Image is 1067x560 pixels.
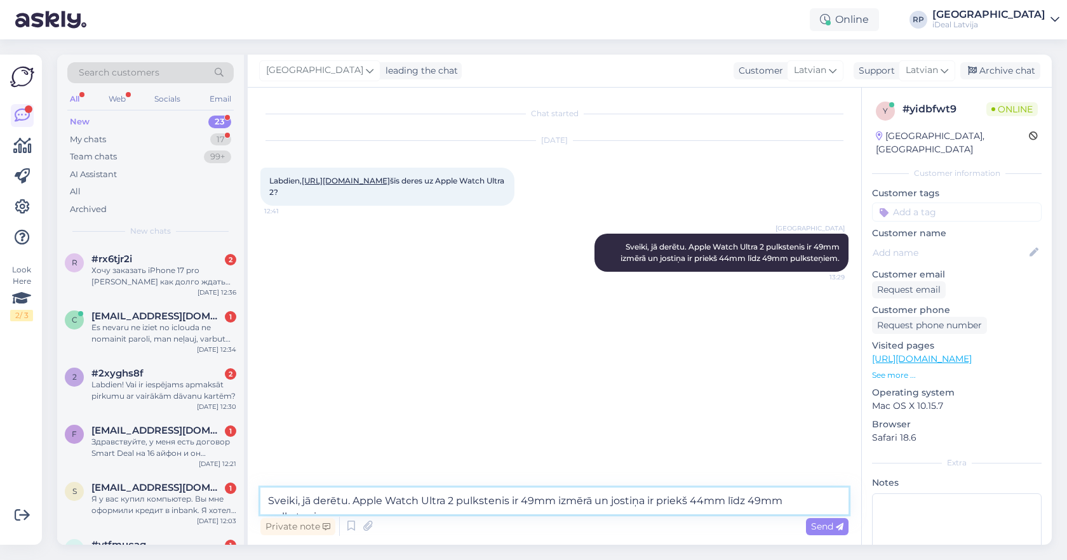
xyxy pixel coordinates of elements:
[198,288,236,297] div: [DATE] 12:36
[197,402,236,411] div: [DATE] 12:30
[207,91,234,107] div: Email
[199,459,236,469] div: [DATE] 12:21
[883,106,888,116] span: y
[91,425,224,436] span: forelana@inbox.lv
[91,322,236,345] div: Es nevaru ne iziet no iclouda ne nomainit paroli, man neļauj, varbut man būtu labāk aizbraukt dzī...
[621,242,842,263] span: Sveiki, jā derētu. Apple Watch Ultra 2 pulkstenis ir 49mm izmērā un jostiņa ir priekš 44mm līdz 4...
[10,65,34,89] img: Askly Logo
[260,518,335,535] div: Private note
[872,370,1042,381] p: See more ...
[79,66,159,79] span: Search customers
[91,368,144,379] span: #2xyghs8f
[260,108,849,119] div: Chat started
[204,150,231,163] div: 99+
[872,418,1042,431] p: Browser
[72,429,77,439] span: f
[210,133,231,146] div: 17
[106,91,128,107] div: Web
[932,10,1059,30] a: [GEOGRAPHIC_DATA]iDeal Latvija
[91,493,236,516] div: Я у вас купил компьютер. Вы мне оформили кредит в inbank. Я хотел бы связаться с банком, но по ук...
[872,268,1042,281] p: Customer email
[70,168,117,181] div: AI Assistant
[225,540,236,551] div: 1
[854,64,895,77] div: Support
[302,176,390,185] a: [URL][DOMAIN_NAME]
[794,63,826,77] span: Latvian
[225,311,236,323] div: 1
[208,116,231,128] div: 23
[70,185,81,198] div: All
[872,353,972,364] a: [URL][DOMAIN_NAME]
[197,345,236,354] div: [DATE] 12:34
[810,8,879,31] div: Online
[872,386,1042,399] p: Operating system
[67,91,82,107] div: All
[266,63,363,77] span: [GEOGRAPHIC_DATA]
[872,281,946,298] div: Request email
[91,539,146,550] span: #vtfmucag
[72,258,77,267] span: r
[872,457,1042,469] div: Extra
[932,10,1045,20] div: [GEOGRAPHIC_DATA]
[811,521,843,532] span: Send
[72,543,77,553] span: v
[91,379,236,402] div: Labdien! Vai ir iespējams apmaksāt pirkumu ar vairākām dāvanu kartēm?
[872,317,987,334] div: Request phone number
[91,482,224,493] span: sca@inbox.lv
[91,253,132,265] span: #rx6tjr2i
[70,116,90,128] div: New
[906,63,938,77] span: Latvian
[91,436,236,459] div: Здравствуйте, у меня есть договор Smart Deal на 16 айфон и он подходит к концу. Могу ли я поменят...
[872,187,1042,200] p: Customer tags
[734,64,783,77] div: Customer
[225,483,236,494] div: 1
[91,310,224,322] span: caune212@gmail.com
[72,372,77,382] span: 2
[872,168,1042,179] div: Customer information
[872,476,1042,490] p: Notes
[960,62,1040,79] div: Archive chat
[10,310,33,321] div: 2 / 3
[932,20,1045,30] div: iDeal Latvija
[380,64,458,77] div: leading the chat
[872,399,1042,413] p: Mac OS X 10.15.7
[775,223,845,233] span: [GEOGRAPHIC_DATA]
[225,425,236,437] div: 1
[152,91,183,107] div: Socials
[70,203,107,216] div: Archived
[872,227,1042,240] p: Customer name
[91,265,236,288] div: Хочу заказать iPhone 17 pro [PERSON_NAME] как долго ждать доставку?
[909,11,927,29] div: RP
[876,130,1029,156] div: [GEOGRAPHIC_DATA], [GEOGRAPHIC_DATA]
[872,339,1042,352] p: Visited pages
[872,303,1042,317] p: Customer phone
[225,368,236,380] div: 2
[797,272,845,282] span: 13:29
[72,315,77,324] span: c
[873,246,1027,260] input: Add name
[10,264,33,321] div: Look Here
[70,133,106,146] div: My chats
[260,135,849,146] div: [DATE]
[903,102,986,117] div: # yidbfwt9
[986,102,1038,116] span: Online
[872,431,1042,444] p: Safari 18.6
[72,486,77,496] span: s
[269,176,506,197] span: Labdien, šīs deres uz Apple Watch Ultra 2?
[197,516,236,526] div: [DATE] 12:03
[264,206,312,216] span: 12:41
[130,225,171,237] span: New chats
[70,150,117,163] div: Team chats
[872,203,1042,222] input: Add a tag
[225,254,236,265] div: 2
